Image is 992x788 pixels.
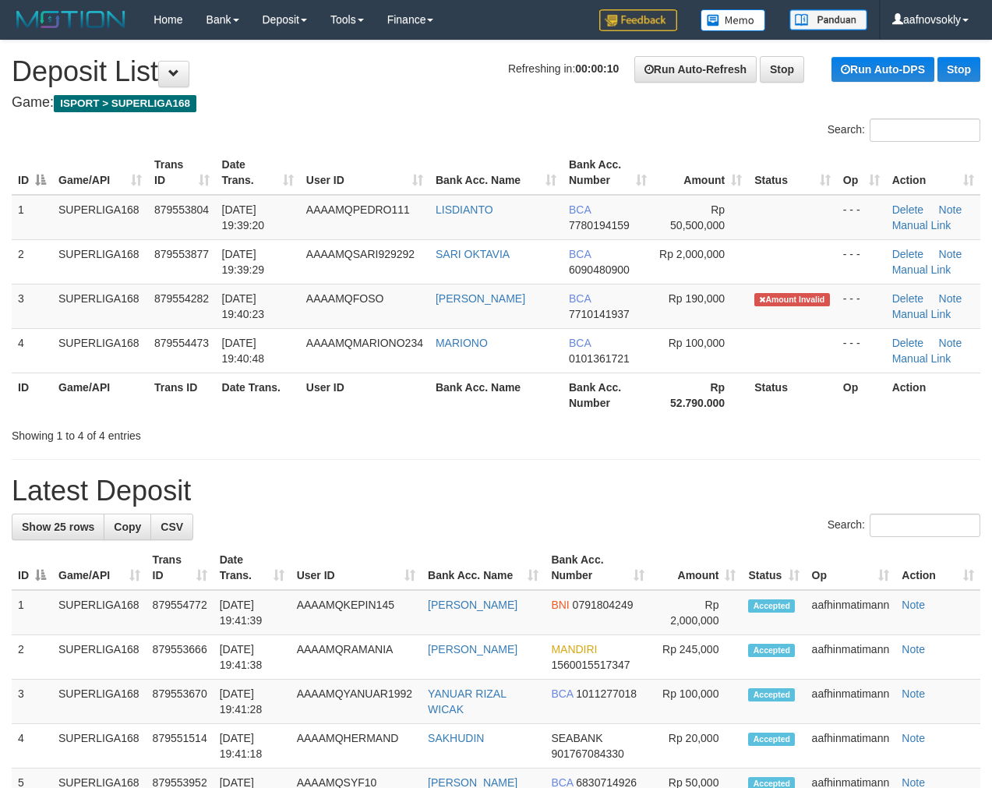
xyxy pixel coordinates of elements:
td: 879554772 [147,590,214,635]
span: Copy 901767084330 to clipboard [551,747,623,760]
span: AAAAMQSARI929292 [306,248,415,260]
td: - - - [837,195,886,240]
span: Copy 0101361721 to clipboard [569,352,630,365]
td: Rp 100,000 [651,680,743,724]
td: AAAAMQRAMANIA [291,635,422,680]
th: Op: activate to sort column ascending [806,546,896,590]
img: Button%20Memo.svg [701,9,766,31]
a: Stop [937,57,980,82]
span: Copy 7780194159 to clipboard [569,219,630,231]
td: aafhinmatimann [806,724,896,769]
td: 3 [12,680,52,724]
th: ID [12,373,52,417]
td: 2 [12,239,52,284]
span: Rp 50,500,000 [670,203,725,231]
span: 879553877 [154,248,209,260]
td: 1 [12,195,52,240]
input: Search: [870,118,980,142]
td: SUPERLIGA168 [52,195,148,240]
th: User ID: activate to sort column ascending [300,150,429,195]
span: BCA [569,203,591,216]
th: Game/API: activate to sort column ascending [52,546,147,590]
a: Delete [892,203,923,216]
td: 4 [12,724,52,769]
a: Run Auto-Refresh [634,56,757,83]
a: Manual Link [892,263,951,276]
a: Manual Link [892,219,951,231]
span: Copy 7710141937 to clipboard [569,308,630,320]
td: Rp 245,000 [651,635,743,680]
a: Note [939,337,962,349]
th: Rp 52.790.000 [653,373,748,417]
a: Note [939,203,962,216]
a: Manual Link [892,352,951,365]
a: SAKHUDIN [428,732,484,744]
th: Status: activate to sort column ascending [742,546,805,590]
span: BCA [569,292,591,305]
strong: 00:00:10 [575,62,619,75]
th: Status [748,373,837,417]
span: 879554473 [154,337,209,349]
td: - - - [837,239,886,284]
span: Rp 100,000 [669,337,725,349]
td: Rp 20,000 [651,724,743,769]
span: BCA [569,248,591,260]
a: MARIONO [436,337,488,349]
span: Accepted [748,733,795,746]
a: Copy [104,514,151,540]
span: Refreshing in: [508,62,619,75]
div: Showing 1 to 4 of 4 entries [12,422,401,443]
th: Date Trans.: activate to sort column ascending [214,546,291,590]
th: User ID [300,373,429,417]
td: AAAAMQHERMAND [291,724,422,769]
a: Note [902,687,925,700]
img: MOTION_logo.png [12,8,130,31]
th: ID: activate to sort column descending [12,546,52,590]
span: [DATE] 19:40:23 [222,292,265,320]
span: Accepted [748,688,795,701]
td: 879553670 [147,680,214,724]
label: Search: [828,118,980,142]
span: Copy 1560015517347 to clipboard [551,659,630,671]
a: [PERSON_NAME] [436,292,525,305]
th: Trans ID [148,373,216,417]
th: Bank Acc. Name [429,373,563,417]
th: Op: activate to sort column ascending [837,150,886,195]
span: Rp 2,000,000 [659,248,725,260]
a: [PERSON_NAME] [428,643,517,655]
td: 1 [12,590,52,635]
h1: Latest Deposit [12,475,980,507]
td: SUPERLIGA168 [52,724,147,769]
a: LISDIANTO [436,203,493,216]
h1: Deposit List [12,56,980,87]
td: 2 [12,635,52,680]
td: 4 [12,328,52,373]
th: Game/API [52,373,148,417]
a: Delete [892,337,923,349]
td: [DATE] 19:41:38 [214,635,291,680]
th: Trans ID: activate to sort column ascending [148,150,216,195]
span: [DATE] 19:39:20 [222,203,265,231]
a: Note [902,599,925,611]
a: Run Auto-DPS [831,57,934,82]
a: Note [902,732,925,744]
th: Bank Acc. Number [563,373,653,417]
a: Stop [760,56,804,83]
td: [DATE] 19:41:28 [214,680,291,724]
th: Amount: activate to sort column ascending [651,546,743,590]
th: Action [886,373,980,417]
td: SUPERLIGA168 [52,284,148,328]
td: 879553666 [147,635,214,680]
span: AAAAMQMARIONO234 [306,337,423,349]
td: aafhinmatimann [806,590,896,635]
span: Accepted [748,599,795,613]
span: Show 25 rows [22,521,94,533]
td: AAAAMQYANUAR1992 [291,680,422,724]
img: panduan.png [789,9,867,30]
span: Accepted [748,644,795,657]
th: Date Trans.: activate to sort column ascending [216,150,300,195]
h4: Game: [12,95,980,111]
a: [PERSON_NAME] [428,599,517,611]
th: Status: activate to sort column ascending [748,150,837,195]
td: SUPERLIGA168 [52,680,147,724]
